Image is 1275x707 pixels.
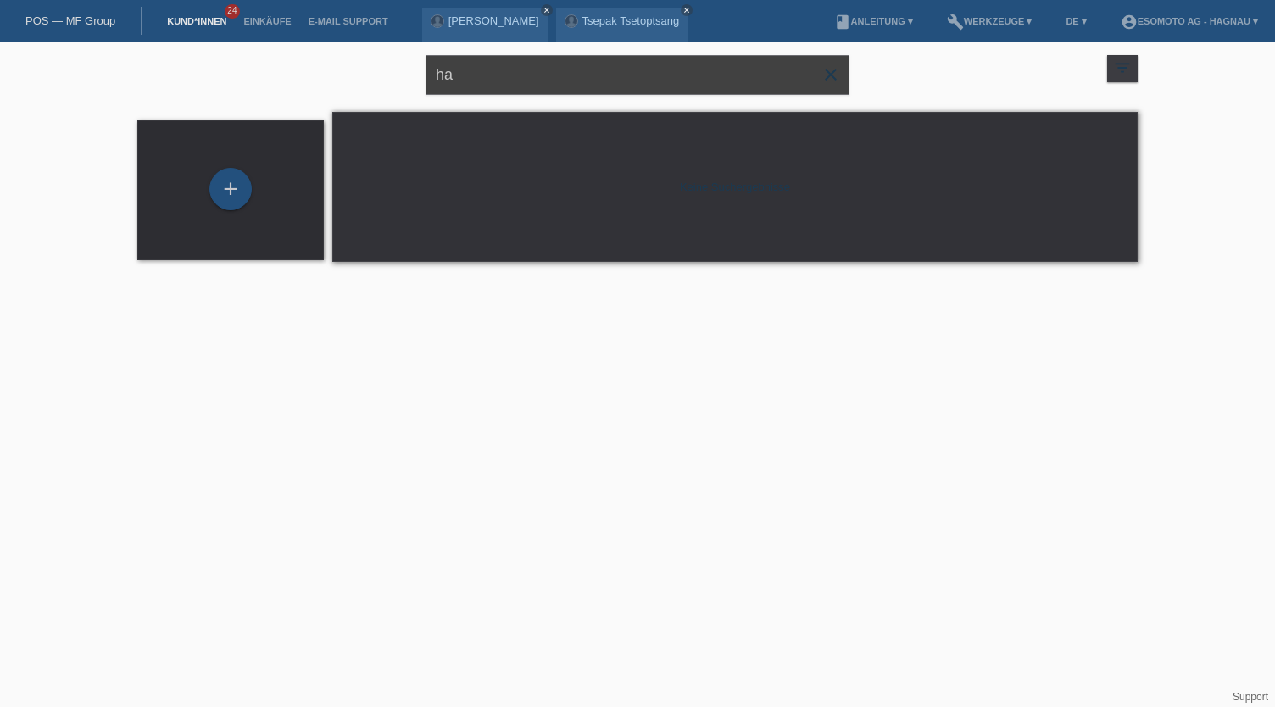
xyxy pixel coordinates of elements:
[1121,14,1138,31] i: account_circle
[826,16,921,26] a: bookAnleitung ▾
[834,14,851,31] i: book
[1112,16,1267,26] a: account_circleEsomoto AG - Hagnau ▾
[543,6,551,14] i: close
[938,16,1041,26] a: buildWerkzeuge ▾
[582,14,680,27] a: Tsepak Tsetoptsang
[681,4,693,16] a: close
[225,4,240,19] span: 24
[426,55,849,95] input: Suche...
[1113,58,1132,77] i: filter_list
[1057,16,1094,26] a: DE ▾
[25,14,115,27] a: POS — MF Group
[210,175,251,203] div: Kund*in hinzufügen
[235,16,299,26] a: Einkäufe
[682,6,691,14] i: close
[300,16,397,26] a: E-Mail Support
[159,16,235,26] a: Kund*innen
[541,4,553,16] a: close
[1233,691,1268,703] a: Support
[947,14,964,31] i: build
[448,14,539,27] a: [PERSON_NAME]
[821,64,841,85] i: close
[332,112,1138,262] div: Keine Suchergebnisse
